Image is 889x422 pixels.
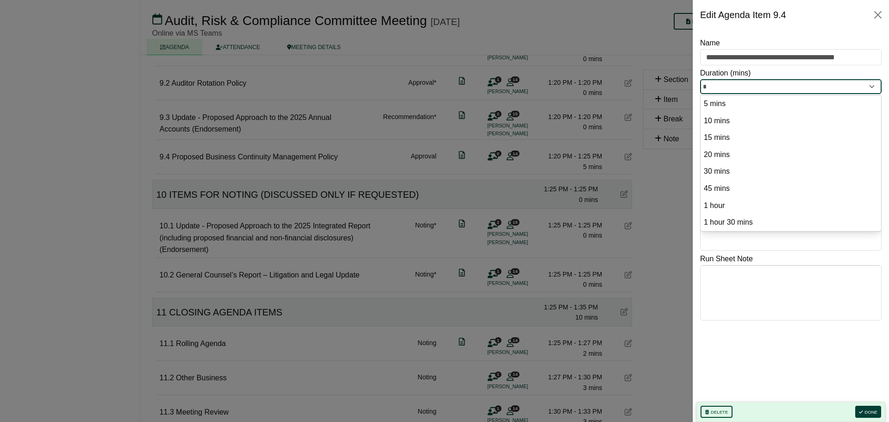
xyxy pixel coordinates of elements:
button: Delete [701,406,732,418]
label: Duration (mins) [700,67,751,79]
option: 45 mins [703,183,879,195]
label: Run Sheet Note [700,253,753,265]
li: 10 [701,113,881,130]
li: 90 [701,214,881,231]
option: 15 mins [703,132,879,144]
label: Name [700,37,720,49]
option: 5 mins [703,98,879,110]
li: 45 [701,180,881,197]
li: 5 [701,95,881,113]
li: 30 [701,163,881,180]
option: 10 mins [703,115,879,127]
button: Done [855,406,881,418]
option: 1 hour [703,200,879,212]
button: Close [870,7,885,22]
div: Edit Agenda Item 9.4 [700,7,786,22]
li: 15 [701,129,881,146]
li: 60 [701,197,881,214]
li: 20 [701,146,881,164]
option: 30 mins [703,165,879,178]
option: 1 hour 30 mins [703,216,879,229]
option: 20 mins [703,149,879,161]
